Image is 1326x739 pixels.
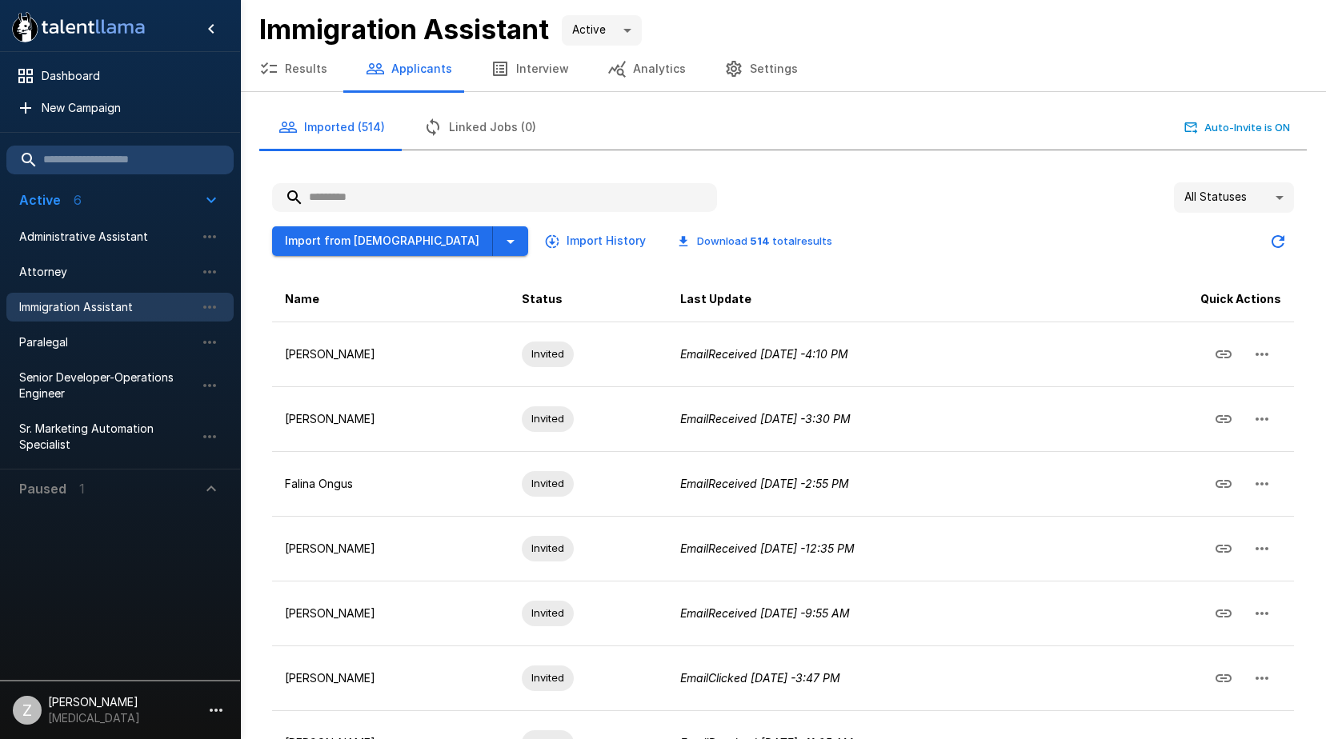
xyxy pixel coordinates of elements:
button: Imported (514) [259,105,404,150]
span: Copy Interview Link [1204,346,1243,359]
p: [PERSON_NAME] [285,346,496,362]
span: Copy Interview Link [1204,669,1243,683]
th: Name [272,277,509,322]
button: Import from [DEMOGRAPHIC_DATA] [272,226,493,256]
button: Auto-Invite is ON [1181,115,1294,140]
p: [PERSON_NAME] [285,411,496,427]
span: Invited [522,411,574,426]
span: Copy Interview Link [1204,410,1243,424]
button: Results [240,46,347,91]
p: [PERSON_NAME] [285,670,496,686]
th: Last Update [667,277,1076,322]
button: Download 514 totalresults [665,229,845,254]
span: Invited [522,670,574,685]
button: Updated Today - 4:30 PM [1262,226,1294,258]
i: Email Received [DATE] - 4:10 PM [680,347,848,361]
button: Linked Jobs (0) [404,105,555,150]
i: Email Clicked [DATE] - 3:47 PM [680,671,840,685]
th: Status [509,277,667,322]
th: Quick Actions [1076,277,1294,322]
i: Email Received [DATE] - 9:55 AM [680,606,850,620]
span: Invited [522,476,574,491]
button: Import History [541,226,652,256]
span: Copy Interview Link [1204,605,1243,618]
button: Interview [471,46,588,91]
i: Email Received [DATE] - 3:30 PM [680,412,851,425]
button: Settings [705,46,817,91]
i: Email Received [DATE] - 2:55 PM [680,477,849,490]
b: Immigration Assistant [259,13,549,46]
span: Invited [522,346,574,362]
button: Analytics [588,46,705,91]
div: All Statuses [1174,182,1294,213]
b: 514 [750,234,770,247]
p: [PERSON_NAME] [285,541,496,557]
div: Active [562,15,642,46]
span: Copy Interview Link [1204,475,1243,489]
i: Email Received [DATE] - 12:35 PM [680,541,855,555]
span: Invited [522,605,574,621]
span: Invited [522,541,574,556]
span: Copy Interview Link [1204,540,1243,553]
p: Falina Ongus [285,476,496,492]
button: Applicants [347,46,471,91]
p: [PERSON_NAME] [285,605,496,621]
